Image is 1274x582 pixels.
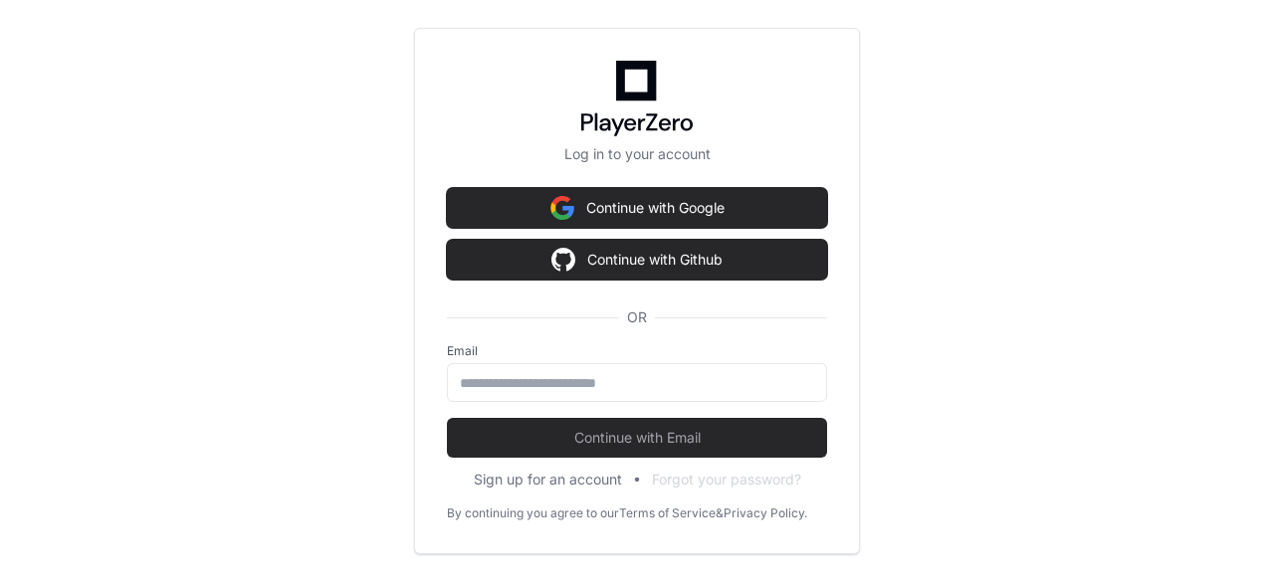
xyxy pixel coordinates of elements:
[447,240,827,280] button: Continue with Github
[619,505,716,521] a: Terms of Service
[550,188,574,228] img: Sign in with google
[447,343,827,359] label: Email
[447,505,619,521] div: By continuing you agree to our
[551,240,575,280] img: Sign in with google
[474,470,622,489] button: Sign up for an account
[447,188,827,228] button: Continue with Google
[447,418,827,458] button: Continue with Email
[724,505,807,521] a: Privacy Policy.
[652,470,801,489] button: Forgot your password?
[619,307,655,327] span: OR
[716,505,724,521] div: &
[447,428,827,448] span: Continue with Email
[447,144,827,164] p: Log in to your account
